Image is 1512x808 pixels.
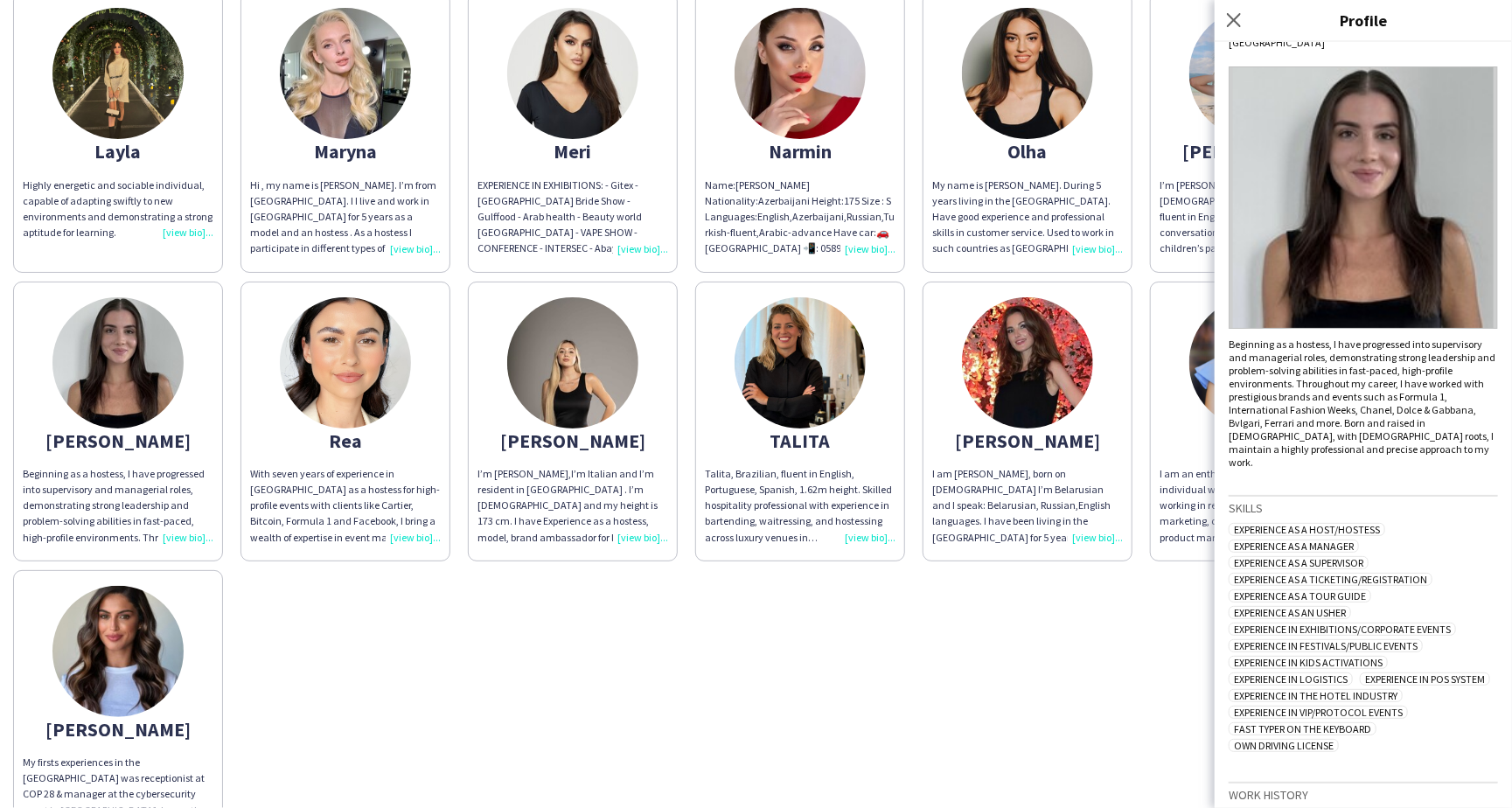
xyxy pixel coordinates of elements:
img: thumb-6570951b4b34b.jpeg [735,8,866,139]
div: Maryna [250,143,441,159]
img: thumb-8378dd9b-9fe5-4f27-a785-a8afdcbe3a4b.jpg [280,297,411,428]
img: thumb-6266e77a7fcb8.jpeg [962,297,1093,428]
span: Experience in VIP/Protocol Events [1229,706,1408,719]
div: Yana [1160,433,1350,449]
img: Crew avatar or photo [1229,66,1498,329]
span: Experience as a Supervisor [1229,556,1369,569]
div: [GEOGRAPHIC_DATA] [1229,36,1498,49]
span: Experience in Kids Activations [1229,656,1388,669]
span: Experience in The Hotel Industry [1229,689,1403,702]
div: I’m [PERSON_NAME], a [DEMOGRAPHIC_DATA] event coordinator fluent in English and Russian, with con... [1160,178,1350,257]
div: [PERSON_NAME] [932,433,1123,449]
img: thumb-63a9b2e02f6f4.png [1189,297,1320,428]
span: Experience in Exhibitions/Corporate Events [1229,623,1456,636]
span: Experience as an Usher [1229,606,1351,619]
img: thumb-66a2416724e80.jpeg [507,297,638,428]
span: Fast Typer on the Keyboard [1229,722,1376,735]
div: EXPERIENCE IN EXHIBITIONS: - Gitex - [GEOGRAPHIC_DATA] Bride Show - Gulffood - Arab health - Beau... [477,178,668,257]
div: Beginning as a hostess, I have progressed into supervisory and managerial roles, demonstrating st... [1229,338,1498,469]
span: Experience in Logistics [1229,672,1353,686]
div: I’m [PERSON_NAME],I’m Italian and I’m resident in [GEOGRAPHIC_DATA] . I’m [DEMOGRAPHIC_DATA] and ... [477,466,668,546]
span: Experience in POS System [1360,672,1490,686]
img: thumb-d55e8d53-97e0-4f6f-a461-fdf9805ba752.jpg [735,297,866,428]
div: With seven years of experience in [GEOGRAPHIC_DATA] as a hostess for high-profile events with cli... [250,466,441,546]
span: Experience in Festivals/Public Events [1229,639,1423,652]
div: TALITA [705,433,895,449]
img: thumb-66747d0a9f0cb.jpeg [507,8,638,139]
span: Experience as a Ticketing/Registration [1229,573,1432,586]
div: I am an enthusiastic and highly motivated individual with over nine years’ experience working in ... [1160,466,1350,546]
div: [PERSON_NAME] [23,721,213,737]
img: thumb-222625ae-b5c9-4245-b69e-4556a1fd3ed6.jpg [52,8,184,139]
img: thumb-6146572cd6dce.jpeg [280,8,411,139]
div: Meri [477,143,668,159]
span: Own Driving License [1229,739,1339,752]
div: Name:[PERSON_NAME] Nationality:Azerbaijani Height:175 Size : S Languages:English,Azerbaijani,Russ... [705,178,895,257]
div: Narmin [705,143,895,159]
div: [PERSON_NAME] [1160,143,1350,159]
div: Hi , my name is [PERSON_NAME]. I’m from [GEOGRAPHIC_DATA]. I I live and work in [GEOGRAPHIC_DATA]... [250,178,441,257]
div: Olha [932,143,1123,159]
div: Layla [23,143,213,159]
div: [PERSON_NAME] [23,433,213,449]
h3: Work history [1229,787,1498,803]
div: Highly energetic and sociable individual, capable of adapting swiftly to new environments and dem... [23,178,213,241]
span: Experience as a Host/Hostess [1229,523,1385,536]
h3: Profile [1215,9,1512,31]
img: thumb-668bd5b8d56f9.jpeg [1189,8,1320,139]
div: Talita, Brazilian, fluent in English, Portuguese, Spanish, 1.62m height. Skilled hospitality prof... [705,466,895,546]
h3: Skills [1229,500,1498,516]
span: Experience as a Manager [1229,540,1359,553]
div: [PERSON_NAME] [477,433,668,449]
img: thumb-62d470ed85d64.jpeg [962,8,1093,139]
img: thumb-679c74a537884.jpeg [52,297,184,428]
div: My name is [PERSON_NAME]. During 5 years living in the [GEOGRAPHIC_DATA]. Have good experience an... [932,178,1123,257]
span: Experience as a Tour Guide [1229,589,1371,603]
div: Rea [250,433,441,449]
img: thumb-67ddc7e5ec702.jpeg [52,586,184,717]
div: I am [PERSON_NAME], born on [DEMOGRAPHIC_DATA] I’m Belarusian and I speak: Belarusian, Russian,En... [932,466,1123,546]
div: Beginning as a hostess, I have progressed into supervisory and managerial roles, demonstrating st... [23,466,213,546]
